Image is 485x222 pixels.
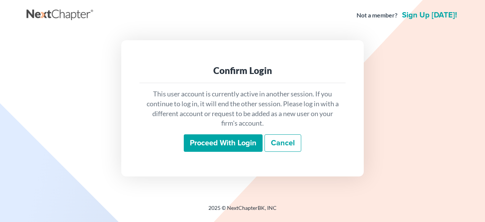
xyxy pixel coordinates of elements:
[357,11,397,20] strong: Not a member?
[145,89,339,128] p: This user account is currently active in another session. If you continue to log in, it will end ...
[27,204,458,218] div: 2025 © NextChapterBK, INC
[184,134,263,152] input: Proceed with login
[145,65,339,77] div: Confirm Login
[401,11,458,19] a: Sign up [DATE]!
[264,134,301,152] a: Cancel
